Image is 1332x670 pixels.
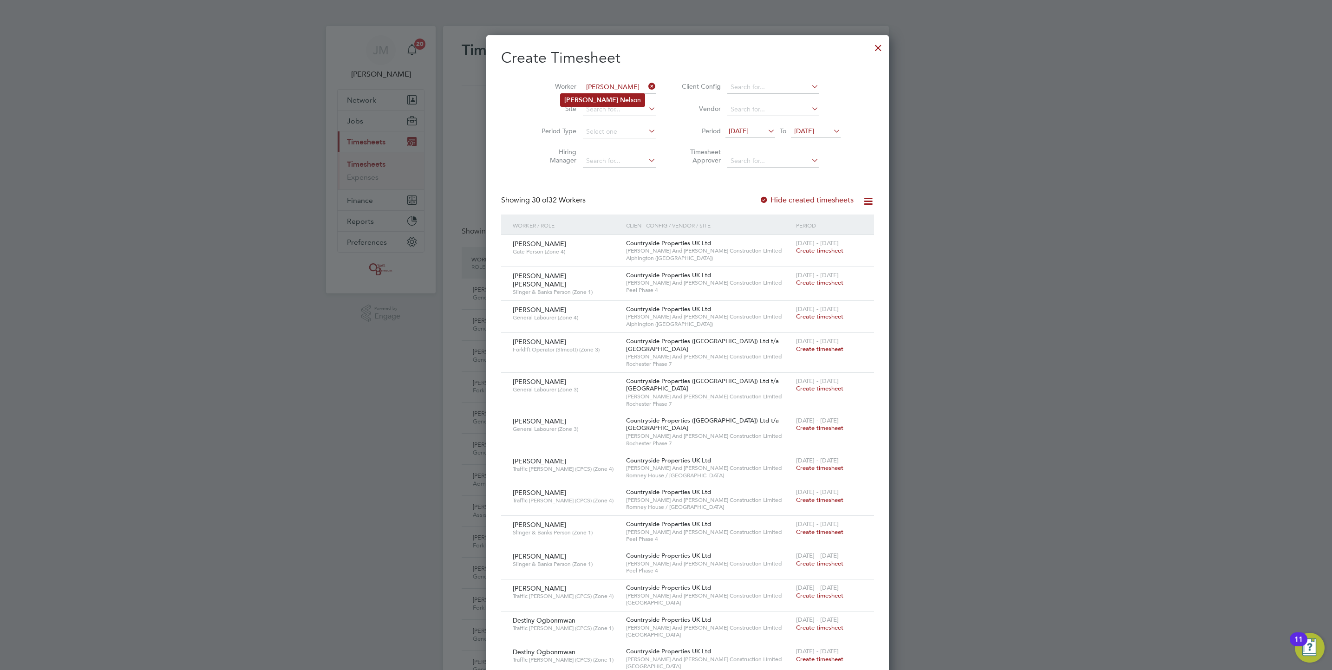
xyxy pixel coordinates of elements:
span: [DATE] - [DATE] [796,239,839,247]
span: [PERSON_NAME] And [PERSON_NAME] Construction Limited [626,560,791,567]
span: [DATE] [729,127,749,135]
span: [PERSON_NAME] And [PERSON_NAME] Construction Limited [626,496,791,504]
span: [PERSON_NAME] [513,377,566,386]
span: Traffic [PERSON_NAME] (CPCS) (Zone 4) [513,592,619,600]
span: [PERSON_NAME] [513,552,566,560]
span: Countryside Properties UK Ltd [626,584,711,592]
span: Countryside Properties UK Ltd [626,456,711,464]
span: Rochester Phase 7 [626,400,791,408]
span: [PERSON_NAME] [513,520,566,529]
span: [DATE] - [DATE] [796,584,839,592]
span: [PERSON_NAME] And [PERSON_NAME] Construction Limited [626,313,791,320]
span: Create timesheet [796,384,843,392]
span: [PERSON_NAME] And [PERSON_NAME] Construction Limited [626,353,791,360]
span: Create timesheet [796,528,843,536]
span: Countryside Properties ([GEOGRAPHIC_DATA]) Ltd t/a [GEOGRAPHIC_DATA] [626,416,779,432]
span: [PERSON_NAME] And [PERSON_NAME] Construction Limited [626,592,791,599]
span: [PERSON_NAME] And [PERSON_NAME] Construction Limited [626,464,791,472]
span: Countryside Properties UK Ltd [626,616,711,624]
span: Rochester Phase 7 [626,360,791,368]
span: [GEOGRAPHIC_DATA] [626,663,791,670]
div: Worker / Role [510,215,624,236]
span: Destiny Ogbonmwan [513,616,575,624]
span: Create timesheet [796,624,843,631]
input: Search for... [583,81,656,94]
span: [DATE] - [DATE] [796,456,839,464]
input: Search for... [727,103,819,116]
span: Countryside Properties UK Ltd [626,552,711,559]
span: Create timesheet [796,496,843,504]
span: Traffic [PERSON_NAME] (CPCS) (Zone 1) [513,624,619,632]
label: Hide created timesheets [759,195,854,205]
span: 30 of [532,195,548,205]
span: [DATE] - [DATE] [796,377,839,385]
span: [PERSON_NAME] And [PERSON_NAME] Construction Limited [626,656,791,663]
li: son [561,94,645,106]
span: General Labourer (Zone 3) [513,386,619,393]
input: Search for... [583,103,656,116]
span: Slinger & Banks Person (Zone 1) [513,529,619,536]
div: Showing [501,195,588,205]
span: Countryside Properties UK Ltd [626,239,711,247]
span: Peel Phase 4 [626,535,791,543]
span: Countryside Properties ([GEOGRAPHIC_DATA]) Ltd t/a [GEOGRAPHIC_DATA] [626,337,779,353]
span: Create timesheet [796,247,843,254]
span: Romney House / [GEOGRAPHIC_DATA] [626,472,791,479]
span: Countryside Properties UK Ltd [626,305,711,313]
span: Slinger & Banks Person (Zone 1) [513,288,619,296]
div: Client Config / Vendor / Site [624,215,794,236]
span: [DATE] - [DATE] [796,337,839,345]
span: 32 Workers [532,195,586,205]
span: Countryside Properties UK Ltd [626,647,711,655]
span: [DATE] - [DATE] [796,488,839,496]
b: Nel [620,96,631,104]
label: Period Type [535,127,576,135]
label: Timesheet Approver [679,148,721,164]
span: [DATE] - [DATE] [796,305,839,313]
span: [PERSON_NAME] And [PERSON_NAME] Construction Limited [626,247,791,254]
label: Hiring Manager [535,148,576,164]
span: [PERSON_NAME] [513,417,566,425]
span: [GEOGRAPHIC_DATA] [626,631,791,638]
label: Client Config [679,82,721,91]
input: Search for... [727,155,819,168]
div: 11 [1294,639,1303,651]
label: Period [679,127,721,135]
span: [PERSON_NAME] And [PERSON_NAME] Construction Limited [626,393,791,400]
span: Create timesheet [796,312,843,320]
span: [PERSON_NAME] And [PERSON_NAME] Construction Limited [626,432,791,440]
span: Alphington ([GEOGRAPHIC_DATA]) [626,320,791,328]
span: Countryside Properties UK Ltd [626,488,711,496]
span: Romney House / [GEOGRAPHIC_DATA] [626,503,791,511]
span: [DATE] - [DATE] [796,616,839,624]
h2: Create Timesheet [501,48,874,68]
span: Create timesheet [796,279,843,286]
span: Create timesheet [796,345,843,353]
span: Slinger & Banks Person (Zone 1) [513,560,619,568]
span: General Labourer (Zone 4) [513,314,619,321]
span: Peel Phase 4 [626,567,791,574]
span: General Labourer (Zone 3) [513,425,619,433]
span: Countryside Properties UK Ltd [626,271,711,279]
span: [PERSON_NAME] And [PERSON_NAME] Construction Limited [626,624,791,631]
span: [PERSON_NAME] [513,457,566,465]
label: Site [535,104,576,113]
span: Destiny Ogbonmwan [513,648,575,656]
span: Gate Person (Zone 4) [513,248,619,255]
span: [DATE] - [DATE] [796,520,839,528]
span: [PERSON_NAME] [PERSON_NAME] [513,272,566,288]
input: Search for... [727,81,819,94]
span: [PERSON_NAME] [513,338,566,346]
span: Countryside Properties UK Ltd [626,520,711,528]
span: Traffic [PERSON_NAME] (CPCS) (Zone 4) [513,465,619,473]
b: [PERSON_NAME] [564,96,618,104]
span: [GEOGRAPHIC_DATA] [626,599,791,606]
span: [DATE] [794,127,814,135]
span: Create timesheet [796,464,843,472]
span: Create timesheet [796,592,843,599]
span: [DATE] - [DATE] [796,271,839,279]
span: [DATE] - [DATE] [796,647,839,655]
input: Search for... [583,155,656,168]
span: [PERSON_NAME] [513,488,566,497]
span: [DATE] - [DATE] [796,416,839,424]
